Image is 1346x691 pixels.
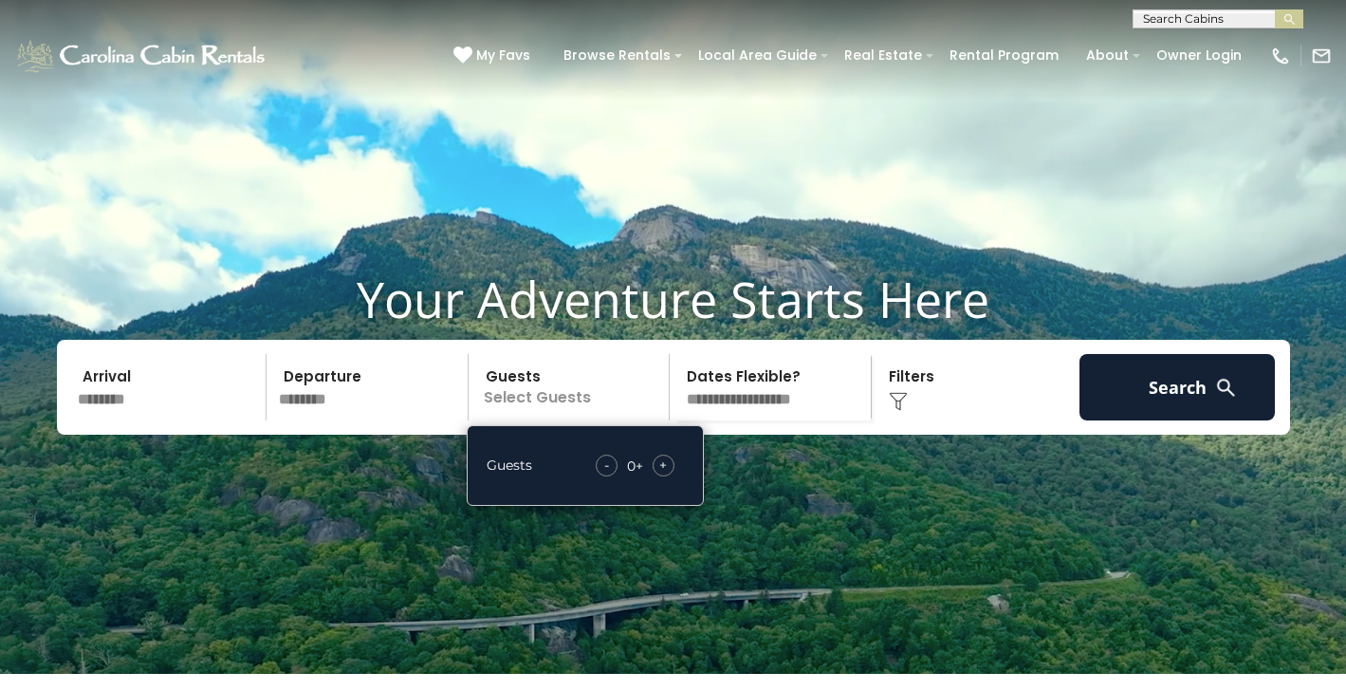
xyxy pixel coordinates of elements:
a: Rental Program [940,41,1068,70]
h1: Your Adventure Starts Here [14,270,1332,328]
p: Select Guests [474,354,670,420]
img: search-regular-white.png [1214,376,1238,400]
a: Owner Login [1147,41,1251,70]
span: + [659,456,667,475]
a: Local Area Guide [689,41,826,70]
button: Search [1079,354,1276,420]
a: About [1077,41,1138,70]
div: 0 [627,457,636,476]
img: filter--v1.png [889,392,908,411]
span: - [604,456,609,475]
a: Browse Rentals [554,41,680,70]
span: My Favs [476,46,530,65]
img: mail-regular-white.png [1311,46,1332,66]
h5: Guests [487,458,532,473]
a: Real Estate [835,41,931,70]
img: phone-regular-white.png [1270,46,1291,66]
img: White-1-1-2.png [14,37,270,75]
a: My Favs [453,46,535,66]
div: + [586,455,684,476]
